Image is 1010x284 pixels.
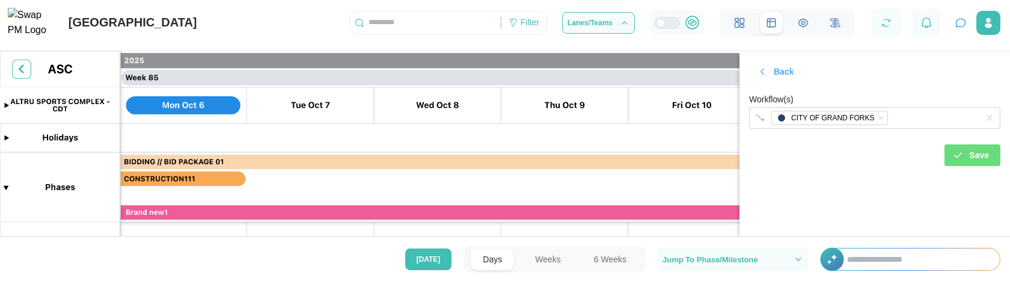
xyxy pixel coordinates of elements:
div: Filter [521,16,539,29]
button: Open project assistant [952,14,969,31]
label: Workflow(s) [749,93,794,106]
div: + [820,248,1000,271]
button: Days [471,248,514,270]
button: Save [944,144,1000,166]
img: Swap PM Logo [8,8,57,38]
span: Save [969,145,989,165]
span: Lanes/Teams [568,19,613,26]
button: Weeks [523,248,573,270]
span: [DATE] [417,249,441,270]
button: 6 Weeks [582,248,638,270]
span: Jump To Phase/Milestone [663,256,758,264]
button: Refresh Grid [878,14,895,31]
button: Back [749,61,805,82]
div: CITY OF GRAND FORKS [791,113,874,124]
div: [GEOGRAPHIC_DATA] [69,13,197,32]
span: Back [774,61,794,82]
